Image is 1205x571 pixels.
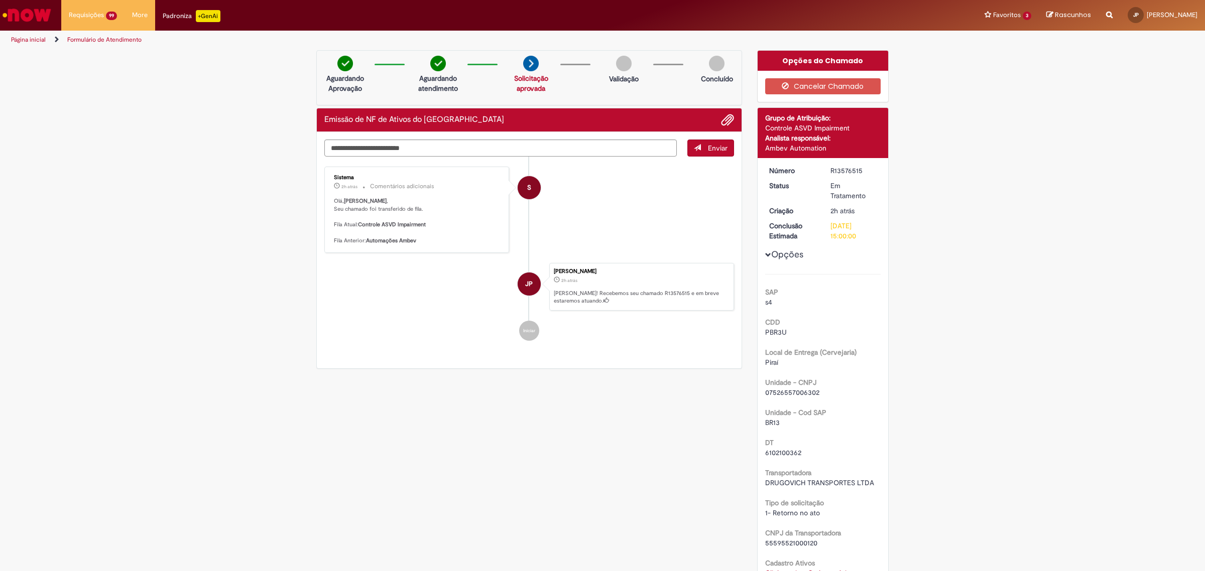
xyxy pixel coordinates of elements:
span: 1- Retorno no ato [765,508,820,517]
p: +GenAi [196,10,220,22]
b: Unidade - CNPJ [765,378,816,387]
a: Solicitação aprovada [514,74,548,93]
div: Controle ASVD Impairment [765,123,881,133]
span: More [132,10,148,20]
button: Cancelar Chamado [765,78,881,94]
span: Piraí [765,358,778,367]
img: img-circle-grey.png [616,56,632,71]
div: Em Tratamento [830,181,877,201]
dt: Número [762,166,823,176]
b: Tipo de solicitação [765,498,824,507]
b: Automações Ambev [366,237,416,244]
div: [PERSON_NAME] [554,268,729,274]
a: Formulário de Atendimento [67,36,142,44]
a: Rascunhos [1046,11,1091,20]
span: Enviar [708,144,728,153]
b: Cadastro Ativos [765,558,815,567]
b: Unidade - Cod SAP [765,408,826,417]
span: 2h atrás [830,206,855,215]
img: arrow-next.png [523,56,539,71]
img: check-circle-green.png [337,56,353,71]
div: Padroniza [163,10,220,22]
dt: Conclusão Estimada [762,221,823,241]
div: Grupo de Atribuição: [765,113,881,123]
span: PBR3U [765,328,787,337]
span: 6102100362 [765,448,801,457]
ul: Trilhas de página [8,31,796,49]
button: Adicionar anexos [721,113,734,126]
span: S [527,176,531,200]
ul: Histórico de tíquete [324,157,734,351]
time: 29/09/2025 12:17:15 [341,184,357,190]
span: 55595521000120 [765,538,817,547]
div: Sistema [334,175,501,181]
span: Rascunhos [1055,10,1091,20]
span: Requisições [69,10,104,20]
span: 99 [106,12,117,20]
span: 2h atrás [561,277,577,283]
img: check-circle-green.png [430,56,446,71]
div: [DATE] 15:00:00 [830,221,877,241]
p: Olá, , Seu chamado foi transferido de fila. Fila Atual: Fila Anterior: [334,197,501,244]
span: BR13 [765,418,780,427]
dt: Status [762,181,823,191]
div: 29/09/2025 12:17:11 [830,206,877,216]
img: ServiceNow [1,5,53,25]
span: 2h atrás [341,184,357,190]
span: JP [1133,12,1139,18]
div: Opções do Chamado [758,51,889,71]
span: Favoritos [993,10,1021,20]
b: CDD [765,318,780,327]
b: [PERSON_NAME] [344,197,387,205]
img: img-circle-grey.png [709,56,725,71]
p: Validação [609,74,639,84]
b: Transportadora [765,468,811,477]
small: Comentários adicionais [370,182,434,191]
h2: Emissão de NF de Ativos do ASVD Histórico de tíquete [324,115,504,124]
b: Controle ASVD Impairment [358,221,426,228]
a: Página inicial [11,36,46,44]
time: 29/09/2025 12:17:11 [830,206,855,215]
p: Concluído [701,74,733,84]
span: s4 [765,298,772,307]
p: Aguardando Aprovação [321,73,370,93]
div: System [518,176,541,199]
p: Aguardando atendimento [414,73,462,93]
span: DRUGOVICH TRANSPORTES LTDA [765,478,874,487]
p: [PERSON_NAME]! Recebemos seu chamado R13576515 e em breve estaremos atuando. [554,290,729,305]
b: Local de Entrega (Cervejaria) [765,348,857,357]
div: Analista responsável: [765,133,881,143]
time: 29/09/2025 12:17:11 [561,277,577,283]
button: Enviar [687,139,734,157]
textarea: Digite sua mensagem aqui... [324,139,677,157]
dt: Criação [762,206,823,216]
div: R13576515 [830,166,877,176]
div: Ambev Automation [765,143,881,153]
div: Jose de Paula [518,272,541,296]
li: Jose de Paula [324,263,734,311]
b: CNPJ da Transportadora [765,528,841,537]
span: [PERSON_NAME] [1147,11,1197,19]
b: DT [765,438,774,447]
span: 3 [1023,12,1031,20]
span: JP [525,272,533,296]
span: 07526557006302 [765,388,819,397]
b: SAP [765,288,778,297]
